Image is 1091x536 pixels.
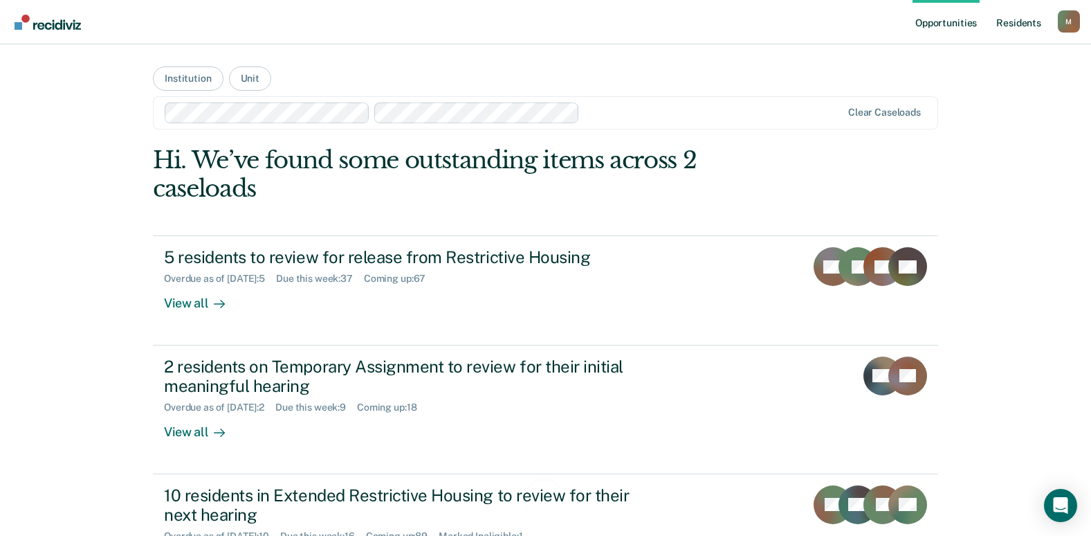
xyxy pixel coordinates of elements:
[1058,10,1080,33] div: M
[164,273,276,285] div: Overdue as of [DATE] : 5
[357,402,428,413] div: Coming up : 18
[164,247,650,267] div: 5 residents to review for release from Restrictive Housing
[153,66,223,91] button: Institution
[275,402,357,413] div: Due this week : 9
[276,273,364,285] div: Due this week : 37
[164,413,241,440] div: View all
[1058,10,1080,33] button: Profile dropdown button
[848,107,921,118] div: Clear caseloads
[164,357,650,397] div: 2 residents on Temporary Assignment to review for their initial meaningful hearing
[164,485,650,526] div: 10 residents in Extended Restrictive Housing to review for their next hearing
[164,285,241,312] div: View all
[153,346,938,474] a: 2 residents on Temporary Assignment to review for their initial meaningful hearingOverdue as of [...
[153,146,781,203] div: Hi. We’ve found some outstanding items across 2 caseloads
[153,235,938,345] a: 5 residents to review for release from Restrictive HousingOverdue as of [DATE]:5Due this week:37C...
[229,66,271,91] button: Unit
[15,15,81,30] img: Recidiviz
[1044,489,1077,522] div: Open Intercom Messenger
[164,402,275,413] div: Overdue as of [DATE] : 2
[364,273,437,285] div: Coming up : 67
